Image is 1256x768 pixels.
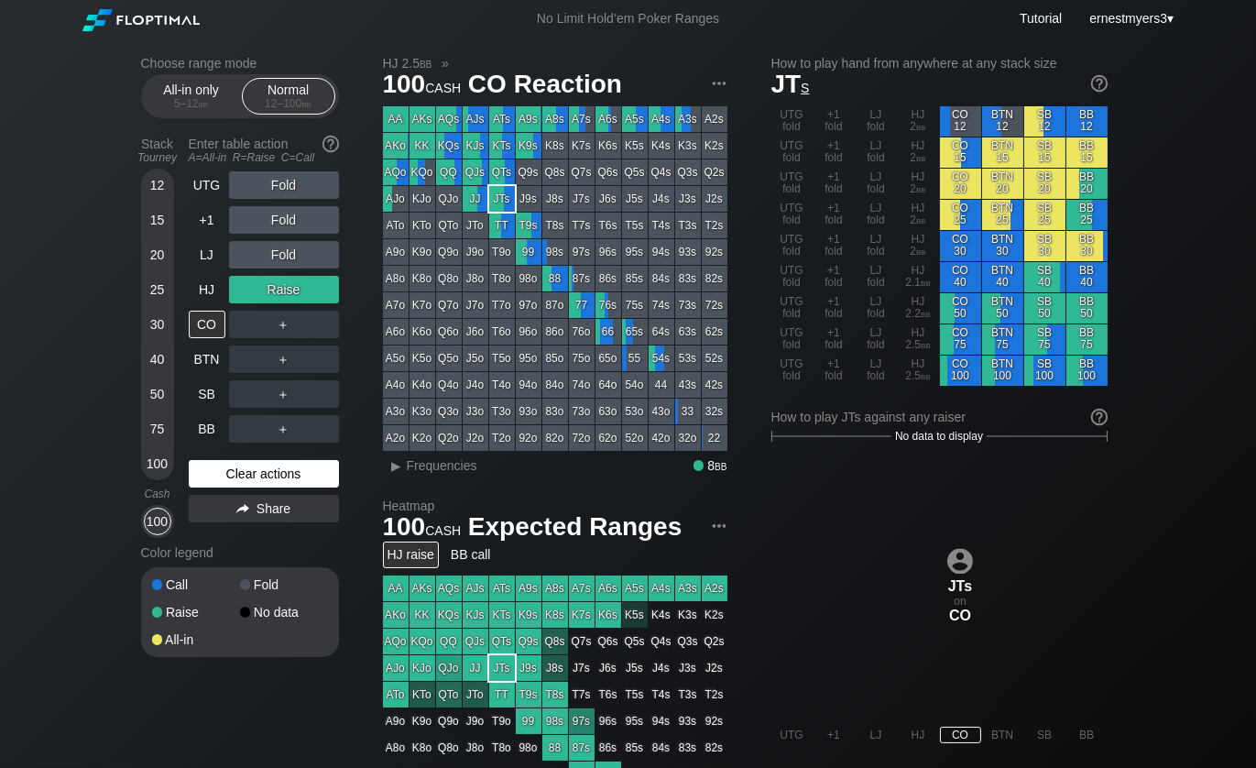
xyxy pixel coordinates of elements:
div: +1 fold [814,356,855,386]
div: 95s [622,239,648,265]
div: J8o [463,266,488,291]
div: 66 [595,319,621,345]
div: CO 75 [940,324,981,355]
div: Q5o [436,346,462,371]
div: UTG fold [771,106,813,137]
div: 93o [516,399,541,424]
div: 65s [622,319,648,345]
div: A2s [702,106,727,132]
div: 94s [649,239,674,265]
div: AJs [463,106,488,132]
div: 65o [595,346,621,371]
div: BB 20 [1066,169,1108,199]
div: CO [189,311,225,338]
div: HJ 2.5 [898,356,939,386]
div: SB 30 [1024,231,1065,261]
div: ＋ [229,311,339,338]
div: BB 15 [1066,137,1108,168]
div: CO 30 [940,231,981,261]
div: +1 fold [814,200,855,230]
div: HJ 2 [898,169,939,199]
div: 76o [569,319,595,345]
div: LJ fold [856,262,897,292]
div: 86o [542,319,568,345]
div: 76s [595,292,621,318]
div: No Limit Hold’em Poker Ranges [509,11,747,30]
div: K9o [410,239,435,265]
div: 20 [144,241,171,269]
div: 88 [542,266,568,291]
div: 75 [144,415,171,443]
div: CO 12 [940,106,981,137]
div: No data [240,606,328,619]
div: 83s [675,266,701,291]
div: QTs [489,159,515,185]
div: Q6o [436,319,462,345]
div: 73o [569,399,595,424]
div: HJ 2.2 [898,293,939,324]
div: A=All-in R=Raise C=Call [189,151,339,164]
div: 55 [622,346,648,371]
div: UTG fold [771,169,813,199]
div: SB 12 [1024,106,1065,137]
div: KTs [489,133,515,159]
div: A5s [622,106,648,132]
div: BTN 40 [982,262,1023,292]
div: 43o [649,399,674,424]
div: 74o [569,372,595,398]
img: ellipsis.fd386fe8.svg [709,516,729,536]
div: HJ 2.5 [898,324,939,355]
div: Q3o [436,399,462,424]
div: BTN 25 [982,200,1023,230]
div: Q9o [436,239,462,265]
div: A3o [383,399,409,424]
div: JJ [463,186,488,212]
div: Q7s [569,159,595,185]
span: 100 [380,71,464,101]
div: J6o [463,319,488,345]
div: BB 25 [1066,200,1108,230]
div: UTG fold [771,231,813,261]
div: 42s [702,372,727,398]
div: ATs [489,106,515,132]
div: A8o [383,266,409,291]
span: bb [921,276,931,289]
div: A9s [516,106,541,132]
div: LJ fold [856,356,897,386]
div: +1 fold [814,231,855,261]
div: J9s [516,186,541,212]
div: LJ [189,241,225,269]
div: J9o [463,239,488,265]
div: BB 12 [1066,106,1108,137]
div: +1 fold [814,169,855,199]
div: K8o [410,266,435,291]
div: 40 [144,346,171,373]
div: J7o [463,292,488,318]
div: K9s [516,133,541,159]
div: 100 [144,508,171,535]
span: ernestmyers3 [1089,11,1167,26]
div: A7o [383,292,409,318]
div: BTN [189,346,225,373]
div: Q4s [649,159,674,185]
div: 84o [542,372,568,398]
div: SB [189,380,225,408]
div: 62s [702,319,727,345]
span: » [431,56,458,71]
div: Tourney [134,151,181,164]
div: LJ fold [856,324,897,355]
div: 63s [675,319,701,345]
div: 75o [569,346,595,371]
div: T8o [489,266,515,291]
div: 30 [144,311,171,338]
div: K8s [542,133,568,159]
div: ＋ [229,380,339,408]
div: A9o [383,239,409,265]
span: bb [916,120,926,133]
div: UTG fold [771,293,813,324]
div: +1 fold [814,137,855,168]
div: BTN 12 [982,106,1023,137]
div: K5o [410,346,435,371]
img: help.32db89a4.svg [1089,73,1109,93]
div: HJ 2 [898,200,939,230]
